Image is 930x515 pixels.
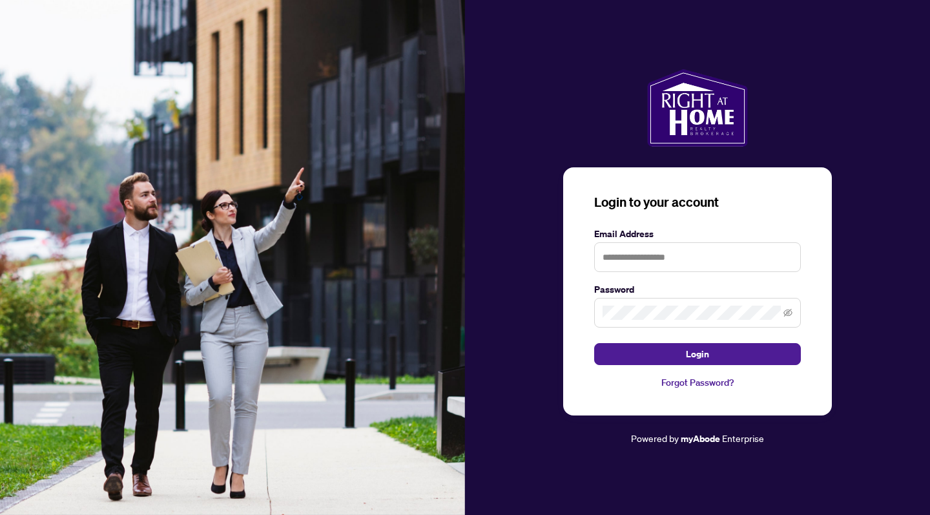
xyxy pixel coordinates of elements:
img: ma-logo [647,69,747,147]
button: Login [594,343,801,365]
span: Enterprise [722,432,764,444]
label: Email Address [594,227,801,241]
span: eye-invisible [783,308,792,317]
h3: Login to your account [594,193,801,211]
span: Powered by [631,432,679,444]
a: myAbode [681,432,720,446]
label: Password [594,282,801,297]
a: Forgot Password? [594,375,801,390]
span: Login [686,344,709,364]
